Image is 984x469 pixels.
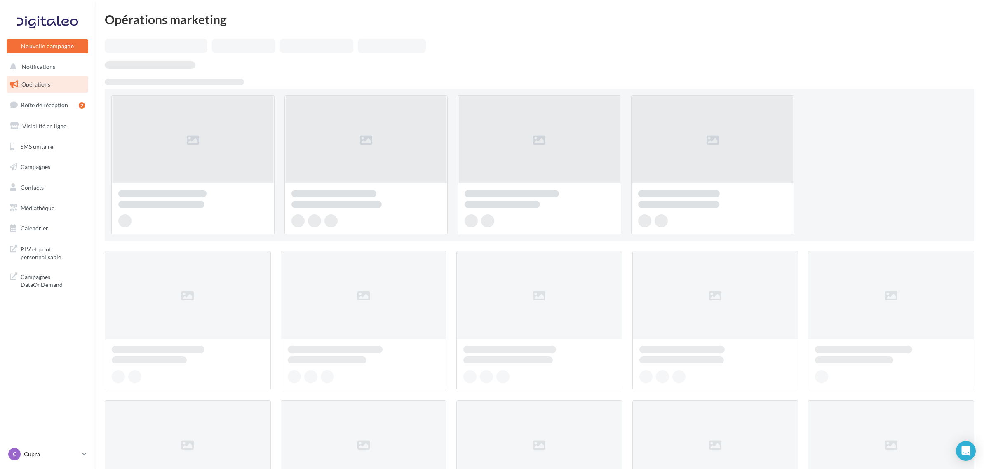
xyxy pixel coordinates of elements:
[5,179,90,196] a: Contacts
[5,199,90,217] a: Médiathèque
[5,117,90,135] a: Visibilité en ligne
[7,39,88,53] button: Nouvelle campagne
[21,101,68,108] span: Boîte de réception
[7,446,88,462] a: C Cupra
[22,122,66,129] span: Visibilité en ligne
[5,268,90,292] a: Campagnes DataOnDemand
[21,81,50,88] span: Opérations
[21,184,44,191] span: Contacts
[5,138,90,155] a: SMS unitaire
[21,163,50,170] span: Campagnes
[21,244,85,261] span: PLV et print personnalisable
[21,271,85,289] span: Campagnes DataOnDemand
[5,220,90,237] a: Calendrier
[79,102,85,109] div: 2
[5,240,90,265] a: PLV et print personnalisable
[5,158,90,176] a: Campagnes
[21,204,54,211] span: Médiathèque
[5,76,90,93] a: Opérations
[5,96,90,114] a: Boîte de réception2
[24,450,79,458] p: Cupra
[21,225,48,232] span: Calendrier
[956,441,976,461] div: Open Intercom Messenger
[22,63,55,70] span: Notifications
[105,13,974,26] div: Opérations marketing
[21,143,53,150] span: SMS unitaire
[13,450,16,458] span: C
